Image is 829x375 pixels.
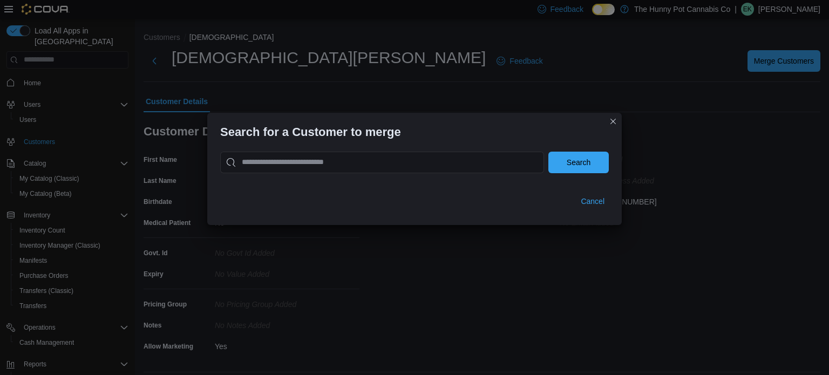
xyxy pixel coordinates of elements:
span: Search [567,157,590,168]
button: Closes this modal window [607,115,620,128]
h3: Search for a Customer to merge [220,126,401,139]
button: Cancel [576,190,609,212]
span: Cancel [581,196,604,207]
button: Search [548,152,609,173]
